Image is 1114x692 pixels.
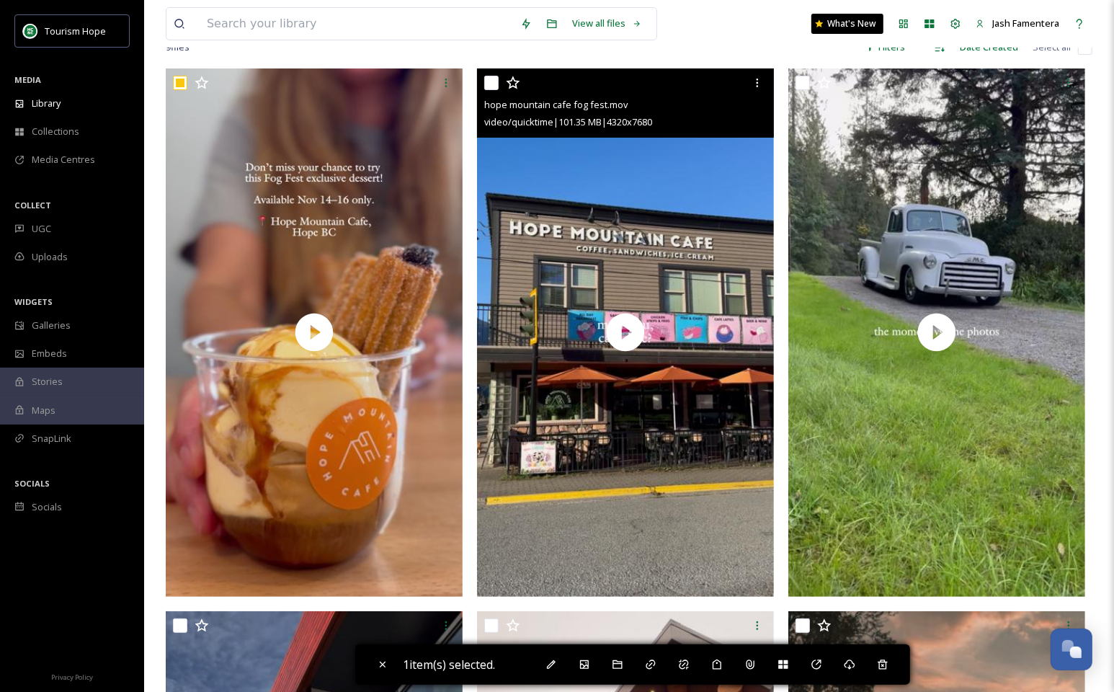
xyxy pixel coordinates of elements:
img: logo.png [23,24,37,38]
span: Jash Famentera [992,17,1059,30]
span: Embeds [32,347,67,360]
span: Media Centres [32,153,95,167]
span: Galleries [32,319,71,332]
span: Collections [32,125,79,138]
img: thumbnail [166,68,463,596]
span: COLLECT [14,200,51,210]
span: Socials [32,500,62,514]
span: UGC [32,222,51,236]
a: View all files [565,9,649,37]
a: What's New [811,14,883,34]
a: Jash Famentera [968,9,1066,37]
span: Maps [32,404,55,417]
span: SOCIALS [14,478,50,489]
span: Privacy Policy [51,673,93,682]
img: thumbnail [788,68,1085,596]
input: Search your library [200,8,513,40]
span: MEDIA [14,74,41,85]
span: Tourism Hope [45,25,106,37]
span: hope mountain cafe fog fest.mov [484,98,628,111]
span: Stories [32,375,63,389]
span: Uploads [32,250,68,264]
span: 1 item(s) selected. [403,657,495,673]
a: Privacy Policy [51,667,93,685]
span: Library [32,97,61,110]
button: Open Chat [1051,629,1092,670]
img: thumbnail [477,68,774,596]
span: WIDGETS [14,296,53,307]
span: SnapLink [32,432,71,445]
span: video/quicktime | 101.35 MB | 4320 x 7680 [484,115,652,128]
